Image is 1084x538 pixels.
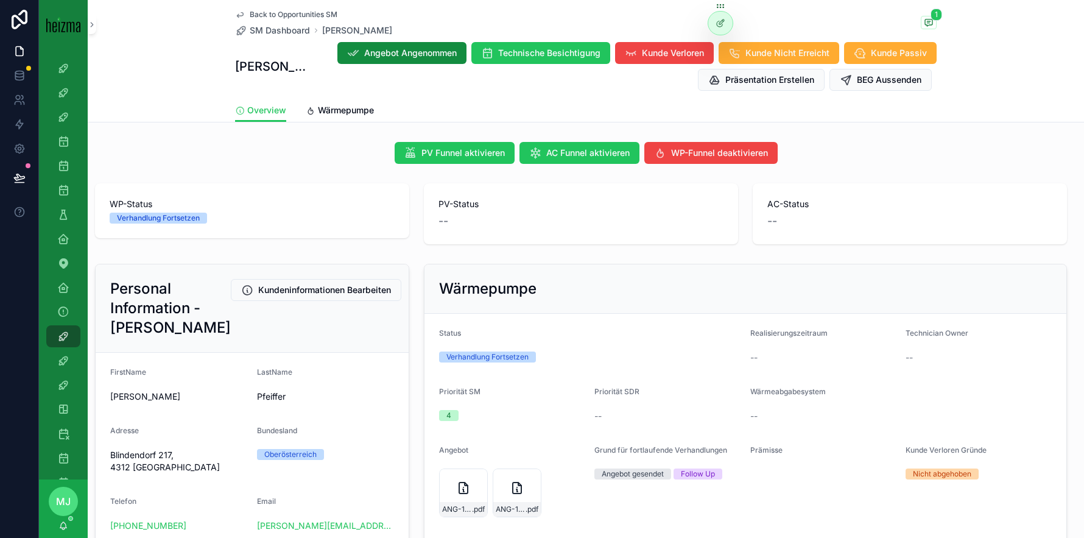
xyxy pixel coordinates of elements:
[39,49,88,480] div: scrollable content
[110,367,146,377] span: FirstName
[439,279,537,299] h2: Wärmepumpe
[250,24,310,37] span: SM Dashboard
[526,504,538,514] span: .pdf
[594,410,602,422] span: --
[257,391,394,403] span: Pfeiffer
[264,449,317,460] div: Oberösterreich
[117,213,200,224] div: Verhandlung Fortsetzen
[671,147,768,159] span: WP-Funnel deaktivieren
[306,99,374,124] a: Wärmepumpe
[110,497,136,506] span: Telefon
[395,142,515,164] button: PV Funnel aktivieren
[472,504,485,514] span: .pdf
[257,367,292,377] span: LastName
[257,520,394,532] a: [PERSON_NAME][EMAIL_ADDRESS][PERSON_NAME][DOMAIN_NAME]
[725,74,814,86] span: Präsentation Erstellen
[698,69,825,91] button: Präsentation Erstellen
[496,504,526,514] span: ANG-11927-Pfeiffer-2025-07-23
[439,328,461,338] span: Status
[906,352,913,364] span: --
[471,42,610,64] button: Technische Besichtigung
[438,198,723,210] span: PV-Status
[235,99,286,122] a: Overview
[644,142,778,164] button: WP-Funnel deaktivieren
[871,47,927,59] span: Kunde Passiv
[446,352,529,363] div: Verhandlung Fortsetzen
[258,284,391,296] span: Kundeninformationen Bearbeiten
[257,497,276,506] span: Email
[750,410,758,422] span: --
[750,328,828,338] span: Realisierungszeitraum
[857,74,921,86] span: BEG Aussenden
[322,24,392,37] a: [PERSON_NAME]
[438,213,448,230] span: --
[318,104,374,116] span: Wärmepumpe
[257,426,297,435] span: Bundesland
[110,426,139,435] span: Adresse
[906,328,968,338] span: Technician Owner
[235,10,337,19] a: Back to Opportunities SM
[615,42,714,64] button: Kunde Verloren
[844,42,937,64] button: Kunde Passiv
[767,213,777,230] span: --
[681,469,715,480] div: Follow Up
[446,410,451,421] div: 4
[421,147,505,159] span: PV Funnel aktivieren
[719,42,839,64] button: Kunde Nicht Erreicht
[498,47,600,59] span: Technische Besichtigung
[602,469,664,480] div: Angebot gesendet
[642,47,704,59] span: Kunde Verloren
[110,520,186,532] a: [PHONE_NUMBER]
[46,16,80,32] img: App logo
[247,104,286,116] span: Overview
[767,198,1052,210] span: AC-Status
[235,58,308,75] h1: [PERSON_NAME]
[750,387,826,396] span: Wärmeabgabesystem
[745,47,829,59] span: Kunde Nicht Erreicht
[56,494,71,509] span: MJ
[231,279,401,301] button: Kundeninformationen Bearbeiten
[913,469,971,480] div: Nicht abgehoben
[439,445,468,455] span: Angebot
[750,445,783,455] span: Prämisse
[546,147,630,159] span: AC Funnel aktivieren
[235,24,310,37] a: SM Dashboard
[110,198,395,210] span: WP-Status
[931,9,942,21] span: 1
[364,47,457,59] span: Angebot Angenommen
[750,352,758,364] span: --
[829,69,932,91] button: BEG Aussenden
[442,504,472,514] span: ANG-11927-Pfeiffer-2025-07-23
[110,449,247,473] span: Blindendorf 217, 4312 [GEOGRAPHIC_DATA]
[110,391,247,403] span: [PERSON_NAME]
[594,387,639,396] span: Priorität SDR
[594,445,727,455] span: Grund für fortlaufende Verhandlungen
[439,387,480,396] span: Priorität SM
[921,16,937,31] button: 1
[519,142,639,164] button: AC Funnel aktivieren
[337,42,466,64] button: Angebot Angenommen
[906,445,987,455] span: Kunde Verloren Gründe
[110,279,231,338] h2: Personal Information - [PERSON_NAME]
[250,10,337,19] span: Back to Opportunities SM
